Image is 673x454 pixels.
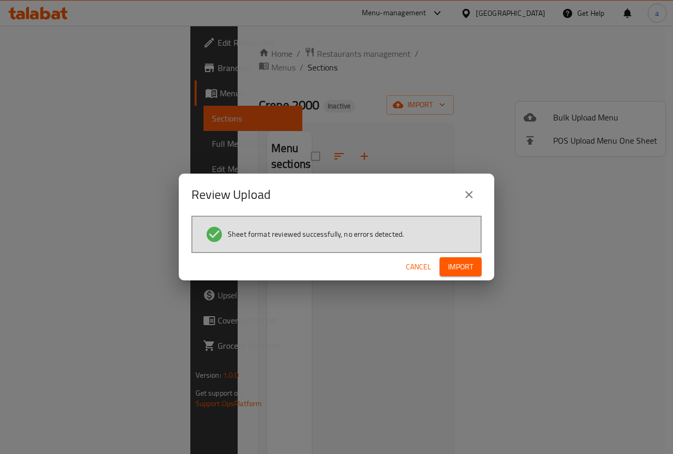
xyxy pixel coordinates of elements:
button: close [456,182,482,207]
span: Import [448,260,473,274]
button: Cancel [402,257,435,277]
span: Cancel [406,260,431,274]
button: Import [440,257,482,277]
span: Sheet format reviewed successfully, no errors detected. [228,229,404,239]
h2: Review Upload [191,186,271,203]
